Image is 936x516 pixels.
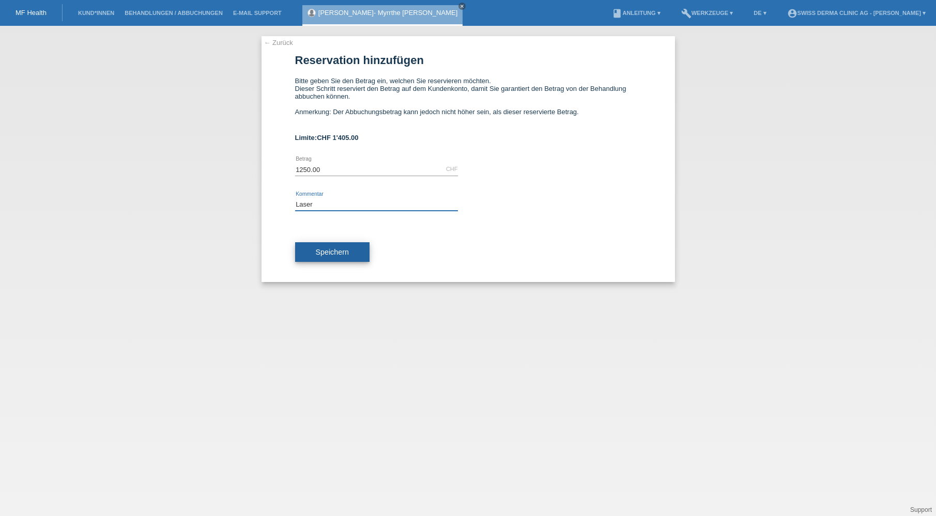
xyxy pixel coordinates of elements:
a: bookAnleitung ▾ [607,10,665,16]
div: Bitte geben Sie den Betrag ein, welchen Sie reservieren möchten. Dieser Schritt reserviert den Be... [295,77,641,123]
i: build [681,8,692,19]
h1: Reservation hinzufügen [295,54,641,67]
a: E-Mail Support [228,10,287,16]
a: account_circleSwiss Derma Clinic AG - [PERSON_NAME] ▾ [782,10,931,16]
a: close [458,3,466,10]
a: Support [910,506,932,513]
i: book [612,8,622,19]
a: MF Health [16,9,47,17]
a: buildWerkzeuge ▾ [676,10,739,16]
a: Behandlungen / Abbuchungen [119,10,228,16]
b: Limite: [295,134,359,142]
span: CHF 1'405.00 [317,134,358,142]
i: close [459,4,465,9]
a: Kund*innen [73,10,119,16]
button: Speichern [295,242,370,262]
span: Speichern [316,248,349,256]
div: CHF [446,166,458,172]
i: account_circle [787,8,797,19]
a: [PERSON_NAME]- Myrrthe [PERSON_NAME] [318,9,457,17]
a: DE ▾ [748,10,771,16]
a: ← Zurück [264,39,293,46]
